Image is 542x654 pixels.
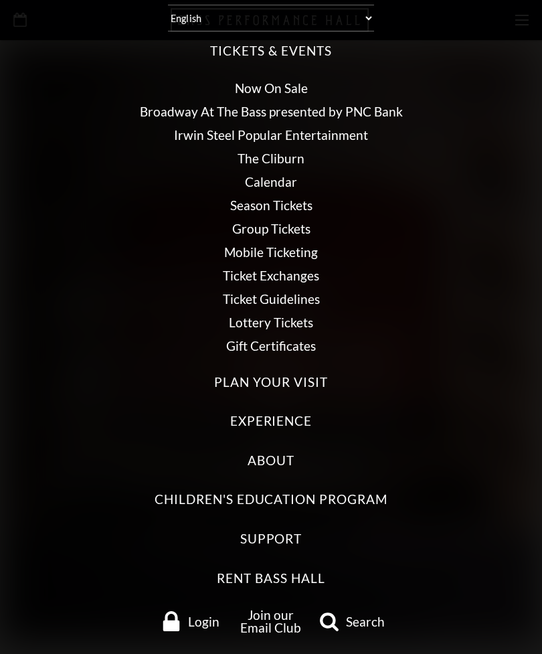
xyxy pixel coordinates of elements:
a: Irwin Steel Popular Entertainment [174,127,368,143]
a: Ticket Exchanges [223,268,319,283]
a: Login [151,611,230,631]
a: Mobile Ticketing [224,244,318,260]
label: Tickets & Events [210,42,331,60]
a: Group Tickets [232,221,310,236]
label: About [248,452,294,470]
a: Now On Sale [235,80,308,96]
span: Login [188,615,219,628]
label: Rent Bass Hall [217,570,325,588]
label: Plan Your Visit [214,374,327,392]
select: Select: [168,5,374,31]
a: Join our Email Club [240,607,301,635]
a: Broadway At The Bass presented by PNC Bank [140,104,403,119]
a: Search [312,611,391,631]
a: Ticket Guidelines [223,291,320,307]
label: Experience [230,412,312,430]
label: Children's Education Program [155,491,387,509]
a: Gift Certificates [226,338,316,353]
a: Lottery Tickets [229,315,313,330]
a: Calendar [245,174,297,189]
a: Season Tickets [230,197,312,213]
span: Search [346,615,385,628]
label: Support [240,530,302,548]
a: The Cliburn [238,151,304,166]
